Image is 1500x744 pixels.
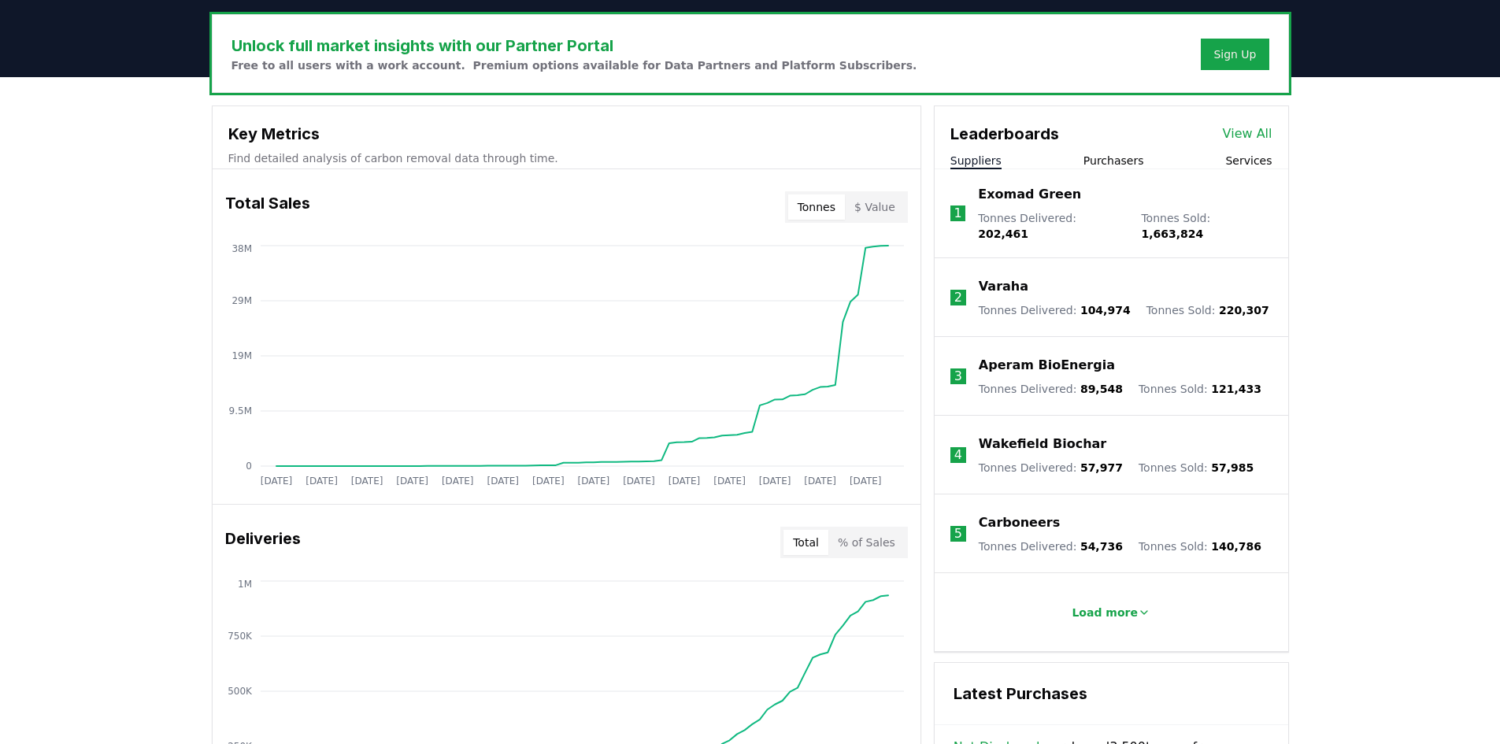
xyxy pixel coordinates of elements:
[1139,381,1261,397] p: Tonnes Sold :
[979,435,1106,453] a: Wakefield Biochar
[231,57,917,73] p: Free to all users with a work account. Premium options available for Data Partners and Platform S...
[306,476,338,487] tspan: [DATE]
[1146,302,1269,318] p: Tonnes Sold :
[228,631,253,642] tspan: 750K
[1059,597,1163,628] button: Load more
[954,367,962,386] p: 3
[950,153,1002,168] button: Suppliers
[228,405,251,416] tspan: 9.5M
[231,350,252,361] tspan: 19M
[978,185,1081,204] a: Exomad Green
[396,476,428,487] tspan: [DATE]
[350,476,383,487] tspan: [DATE]
[1080,304,1131,316] span: 104,974
[1211,461,1254,474] span: 57,985
[1083,153,1144,168] button: Purchasers
[441,476,473,487] tspan: [DATE]
[668,476,700,487] tspan: [DATE]
[1139,539,1261,554] p: Tonnes Sold :
[1213,46,1256,62] a: Sign Up
[231,295,252,306] tspan: 29M
[1223,124,1272,143] a: View All
[979,539,1123,554] p: Tonnes Delivered :
[532,476,565,487] tspan: [DATE]
[1211,540,1261,553] span: 140,786
[849,476,881,487] tspan: [DATE]
[246,461,252,472] tspan: 0
[228,150,905,166] p: Find detailed analysis of carbon removal data through time.
[228,686,253,697] tspan: 500K
[954,682,1269,705] h3: Latest Purchases
[954,524,962,543] p: 5
[1080,540,1123,553] span: 54,736
[487,476,519,487] tspan: [DATE]
[954,288,962,307] p: 2
[225,191,310,223] h3: Total Sales
[1225,153,1272,168] button: Services
[1072,605,1138,620] p: Load more
[1080,461,1123,474] span: 57,977
[231,243,252,254] tspan: 38M
[1219,304,1269,316] span: 220,307
[978,210,1125,242] p: Tonnes Delivered :
[1201,39,1269,70] button: Sign Up
[954,446,962,465] p: 4
[954,204,961,223] p: 1
[623,476,655,487] tspan: [DATE]
[228,122,905,146] h3: Key Metrics
[950,122,1059,146] h3: Leaderboards
[978,228,1028,240] span: 202,461
[845,194,905,220] button: $ Value
[979,277,1028,296] a: Varaha
[238,579,252,590] tspan: 1M
[713,476,746,487] tspan: [DATE]
[1211,383,1261,395] span: 121,433
[1141,210,1272,242] p: Tonnes Sold :
[1139,460,1254,476] p: Tonnes Sold :
[260,476,292,487] tspan: [DATE]
[577,476,609,487] tspan: [DATE]
[1080,383,1123,395] span: 89,548
[1141,228,1203,240] span: 1,663,824
[804,476,836,487] tspan: [DATE]
[979,381,1123,397] p: Tonnes Delivered :
[979,460,1123,476] p: Tonnes Delivered :
[828,530,905,555] button: % of Sales
[979,356,1115,375] a: Aperam BioEnergia
[979,302,1131,318] p: Tonnes Delivered :
[758,476,791,487] tspan: [DATE]
[783,530,828,555] button: Total
[225,527,301,558] h3: Deliveries
[788,194,845,220] button: Tonnes
[979,513,1060,532] a: Carboneers
[231,34,917,57] h3: Unlock full market insights with our Partner Portal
